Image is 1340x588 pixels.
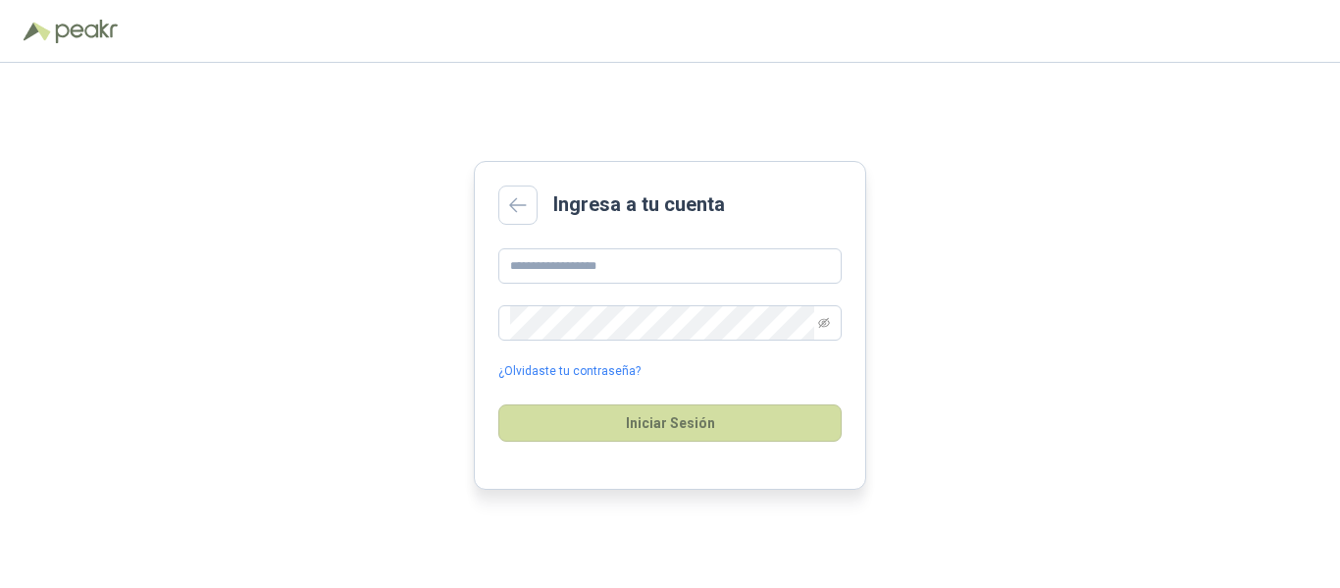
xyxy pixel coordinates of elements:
[498,362,641,381] a: ¿Olvidaste tu contraseña?
[55,20,118,43] img: Peakr
[818,317,830,329] span: eye-invisible
[553,189,725,220] h2: Ingresa a tu cuenta
[24,22,51,41] img: Logo
[498,404,842,442] button: Iniciar Sesión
